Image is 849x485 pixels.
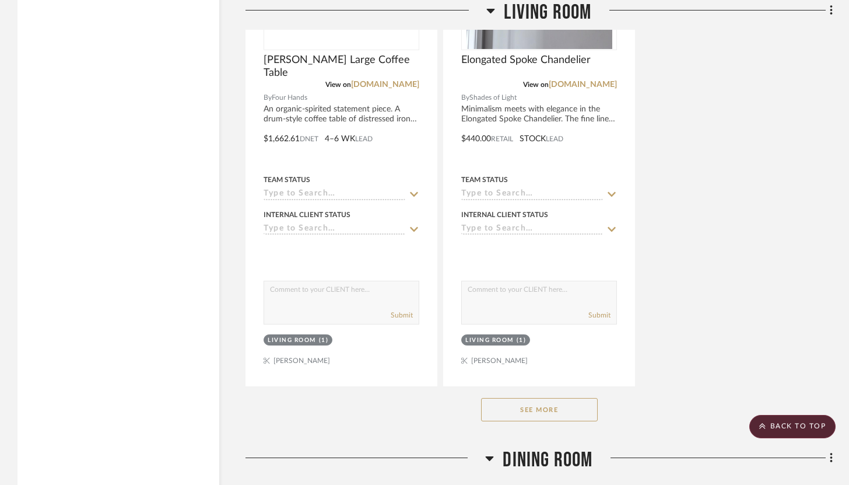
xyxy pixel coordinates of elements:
div: Internal Client Status [264,210,350,220]
a: [DOMAIN_NAME] [549,81,617,89]
a: [DOMAIN_NAME] [351,81,419,89]
button: Submit [391,310,413,320]
input: Type to Search… [461,224,603,235]
span: Shades of Light [469,92,517,103]
span: View on [325,81,351,88]
span: View on [523,81,549,88]
span: [PERSON_NAME] Large Coffee Table [264,54,419,79]
scroll-to-top-button: BACK TO TOP [749,415,836,438]
input: Type to Search… [461,189,603,200]
button: Submit [588,310,611,320]
div: Living Room [268,336,316,345]
span: Dining Room [503,448,592,473]
div: (1) [319,336,329,345]
button: See More [481,398,598,421]
div: Living Room [465,336,514,345]
div: Team Status [264,175,310,185]
input: Type to Search… [264,189,405,200]
span: By [264,92,272,103]
span: Elongated Spoke Chandelier [461,54,591,67]
div: Internal Client Status [461,210,548,220]
span: By [461,92,469,103]
div: Team Status [461,175,508,185]
div: (1) [517,336,527,345]
input: Type to Search… [264,224,405,235]
span: Four Hands [272,92,307,103]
